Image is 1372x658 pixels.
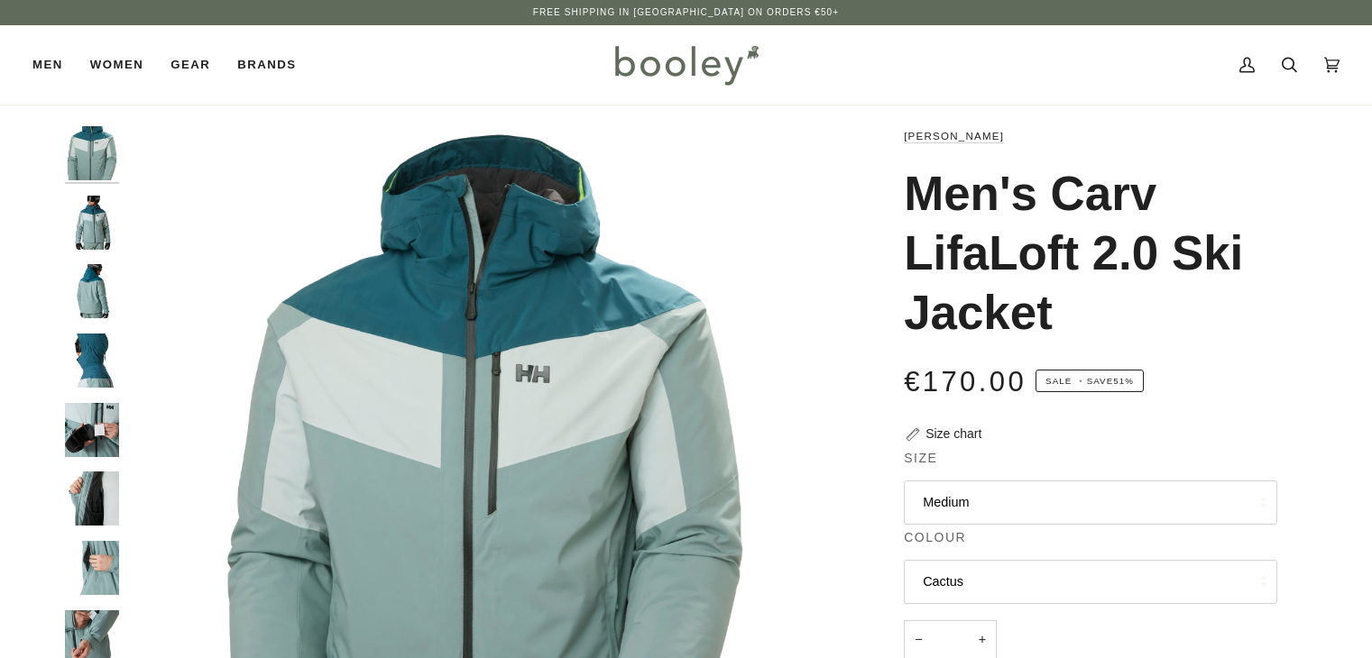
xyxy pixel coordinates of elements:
span: Men [32,56,63,74]
a: Women [77,25,157,105]
em: • [1075,376,1087,386]
a: Men [32,25,77,105]
span: Colour [904,528,966,547]
img: Helly Hansen Men's Carv LifaLoft 2.0 Ski Jacket - Booley Galway [65,541,119,595]
img: Helly Hansen Men's Carv LifaLoft 2.0 Ski Jacket Cactus - Booley Galway [65,126,119,180]
span: Save [1036,370,1144,393]
img: Booley [607,39,765,91]
span: Sale [1045,376,1072,386]
a: [PERSON_NAME] [904,131,1004,142]
img: Helly Hansen Men's Carv LifaLoft 2.0 Ski Jacket - Booley Galway [65,334,119,388]
img: Helly Hansen Men's Carv LifaLoft 2.0 Ski Jacket - Booley Galway [65,471,119,525]
span: Brands [237,56,296,74]
span: Gear [170,56,210,74]
span: 51% [1113,376,1134,386]
span: Size [904,449,937,468]
button: Cactus [904,560,1277,604]
button: Medium [904,480,1277,525]
img: Helly Hansen Men's Carv LifaLoft 2.0 Ski Jacket - Booley Galway [65,264,119,318]
img: Helly Hansen Men's Carv LifaLoft 2.0 Ski Jacket - Booley Galway [65,196,119,250]
span: Women [90,56,143,74]
h1: Men's Carv LifaLoft 2.0 Ski Jacket [904,164,1264,343]
div: Size chart [925,425,981,443]
a: Brands [224,25,309,105]
span: €170.00 [904,366,1027,398]
a: Gear [157,25,224,105]
p: Free Shipping in [GEOGRAPHIC_DATA] on Orders €50+ [533,5,839,20]
img: Helly Hansen Men's Carv LifaLoft 2.0 Ski Jacket - Booley Galway [65,403,119,457]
